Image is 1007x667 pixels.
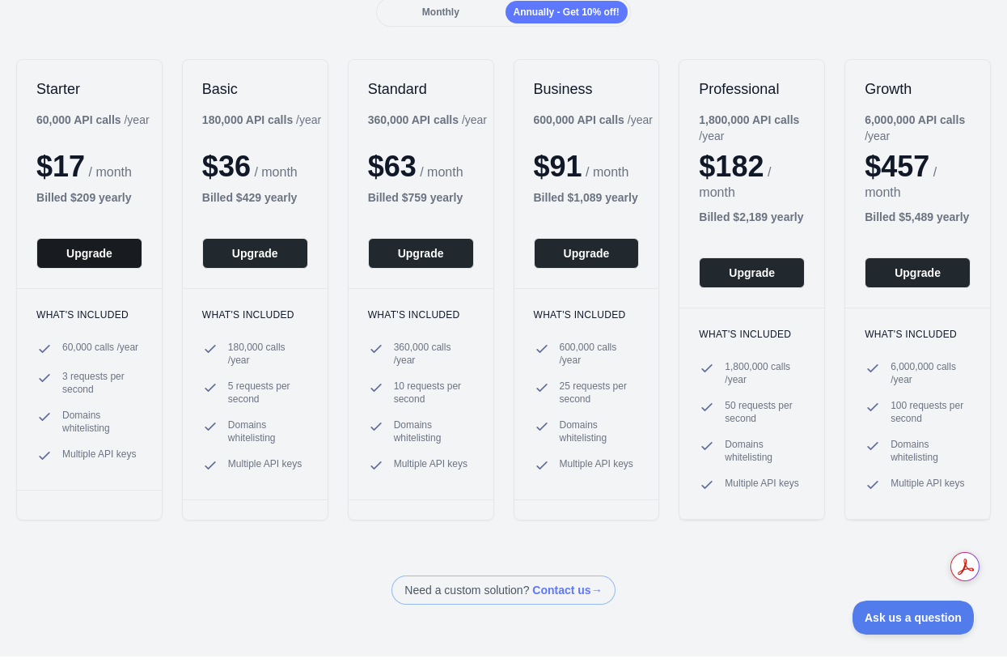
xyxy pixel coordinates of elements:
[394,457,468,474] span: Multiple API keys
[560,457,633,474] span: Multiple API keys
[853,601,975,635] iframe: Toggle Customer Support
[228,457,302,474] span: Multiple API keys
[725,477,798,493] span: Multiple API keys
[891,477,964,493] span: Multiple API keys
